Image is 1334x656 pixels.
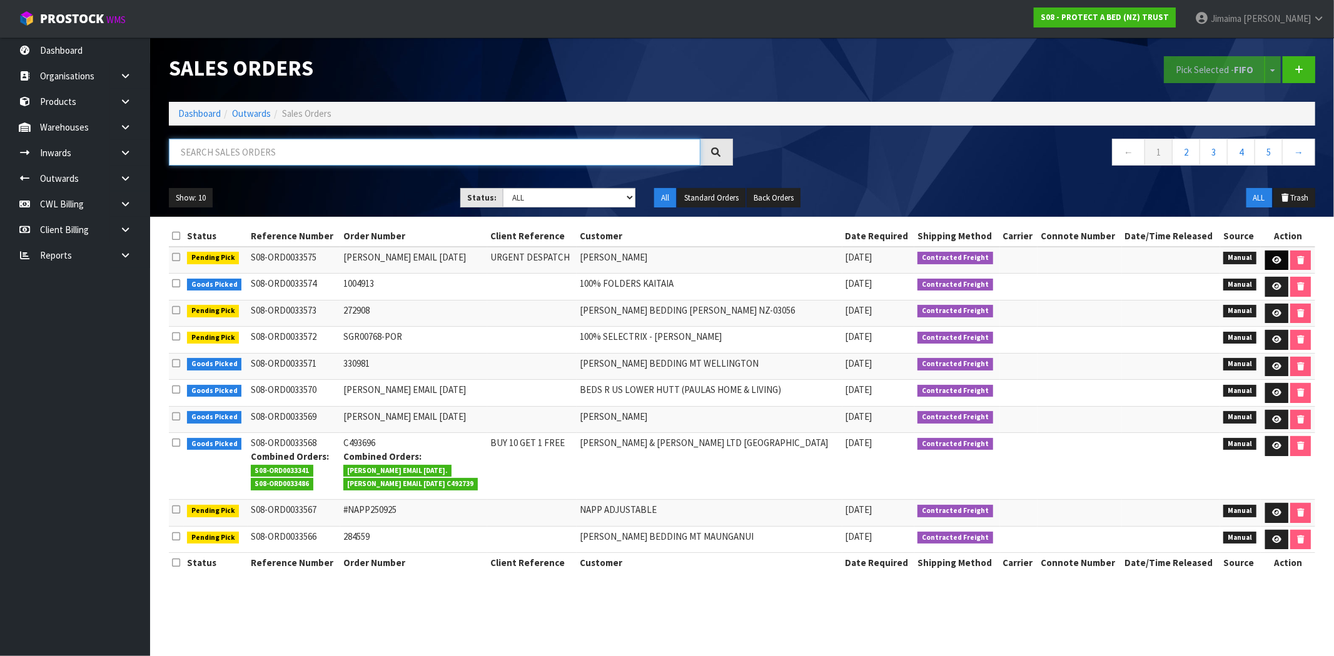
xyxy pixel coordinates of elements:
td: S08-ORD0033575 [248,247,340,274]
a: ← [1112,139,1145,166]
td: S08-ORD0033574 [248,274,340,301]
th: Reference Number [248,226,340,246]
span: Contracted Freight [917,305,993,317]
button: Trash [1273,188,1315,208]
span: Manual [1223,279,1256,291]
span: Manual [1223,505,1256,517]
th: Date Required [842,553,915,573]
span: Pending Pick [187,305,240,317]
a: 3 [1200,139,1228,166]
span: Contracted Freight [917,438,993,450]
th: Client Reference [487,553,577,573]
td: S08-ORD0033568 [248,433,340,500]
span: Manual [1223,358,1256,370]
td: BEDS R US LOWER HUTT (PAULAS HOME & LIVING) [577,380,842,407]
td: 100% SELECTRIX - [PERSON_NAME] [577,327,842,354]
th: Action [1261,226,1315,246]
td: 330981 [340,353,487,380]
span: [PERSON_NAME] EMAIL [DATE] C492739 [343,478,478,490]
th: Customer [577,226,842,246]
span: [DATE] [846,277,872,289]
nav: Page navigation [752,139,1316,169]
td: 272908 [340,300,487,327]
strong: S08 - PROTECT A BED (NZ) TRUST [1041,12,1169,22]
button: Pick Selected -FIFO [1164,56,1265,83]
strong: Status: [467,192,497,203]
td: [PERSON_NAME] BEDDING MT MAUNGANUI [577,526,842,553]
span: [DATE] [846,437,872,449]
td: [PERSON_NAME] BEDDING [PERSON_NAME] NZ-03056 [577,300,842,327]
span: Sales Orders [282,107,331,119]
td: C493696 [340,433,487,500]
td: S08-ORD0033569 [248,406,340,433]
strong: Combined Orders: [343,450,422,462]
span: ProStock [40,11,104,27]
button: All [654,188,676,208]
td: [PERSON_NAME] [577,406,842,433]
span: Manual [1223,305,1256,317]
span: [DATE] [846,410,872,422]
th: Date Required [842,226,915,246]
button: Back Orders [747,188,801,208]
td: [PERSON_NAME] [577,247,842,274]
td: S08-ORD0033567 [248,500,340,527]
span: Pending Pick [187,332,240,344]
span: Contracted Freight [917,279,993,291]
td: S08-ORD0033571 [248,353,340,380]
span: [DATE] [846,530,872,542]
td: [PERSON_NAME] BEDDING MT WELLINGTON [577,353,842,380]
th: Shipping Method [914,226,999,246]
span: Contracted Freight [917,532,993,544]
th: Shipping Method [914,553,999,573]
span: Contracted Freight [917,411,993,424]
th: Source [1220,553,1261,573]
span: Pending Pick [187,252,240,264]
th: Connote Number [1038,553,1122,573]
th: Action [1261,553,1315,573]
td: URGENT DESPATCH [487,247,577,274]
th: Order Number [340,553,487,573]
span: Contracted Freight [917,332,993,344]
span: Contracted Freight [917,358,993,370]
strong: FIFO [1234,64,1253,76]
td: [PERSON_NAME] EMAIL [DATE] [340,380,487,407]
span: [DATE] [846,304,872,316]
td: BUY 10 GET 1 FREE [487,433,577,500]
td: 1004913 [340,274,487,301]
span: Goods Picked [187,385,242,397]
td: S08-ORD0033573 [248,300,340,327]
span: [DATE] [846,251,872,263]
span: Goods Picked [187,411,242,424]
span: Contracted Freight [917,385,993,397]
span: Manual [1223,438,1256,450]
a: Dashboard [178,107,221,119]
small: WMS [106,14,126,26]
span: Contracted Freight [917,252,993,264]
th: Reference Number [248,553,340,573]
th: Source [1220,226,1261,246]
th: Carrier [1000,553,1038,573]
a: S08 - PROTECT A BED (NZ) TRUST [1034,7,1176,27]
th: Status [184,226,248,246]
span: Manual [1223,385,1256,397]
td: S08-ORD0033570 [248,380,340,407]
td: #NAPP250925 [340,500,487,527]
span: Manual [1223,252,1256,264]
span: [DATE] [846,504,872,515]
span: Goods Picked [187,438,242,450]
a: Outwards [232,107,271,119]
td: [PERSON_NAME] EMAIL [DATE] [340,247,487,274]
td: [PERSON_NAME] EMAIL [DATE] [340,406,487,433]
span: S08-ORD0033486 [251,478,314,490]
a: 4 [1227,139,1255,166]
span: Goods Picked [187,279,242,291]
span: Manual [1223,411,1256,424]
th: Date/Time Released [1122,553,1221,573]
th: Connote Number [1038,226,1122,246]
th: Date/Time Released [1122,226,1221,246]
a: 1 [1145,139,1173,166]
img: cube-alt.png [19,11,34,26]
span: Manual [1223,532,1256,544]
span: Pending Pick [187,532,240,544]
a: → [1282,139,1315,166]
